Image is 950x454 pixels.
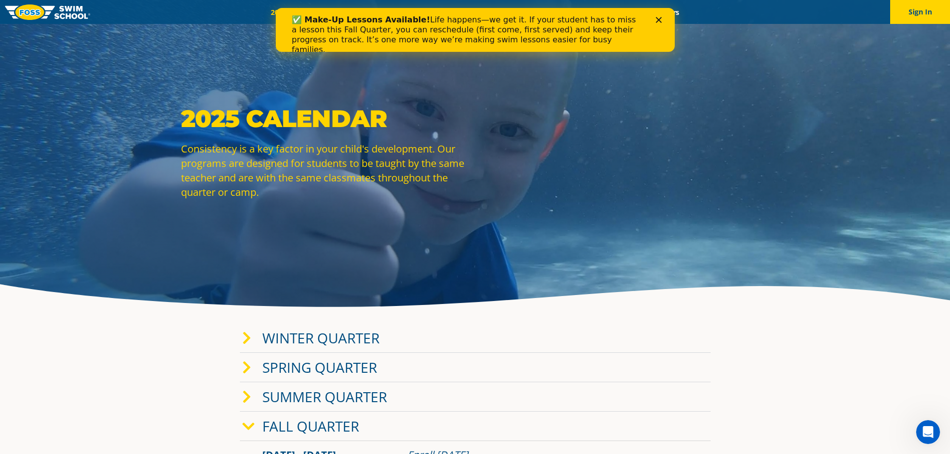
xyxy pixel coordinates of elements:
[262,328,380,347] a: Winter Quarter
[16,7,367,47] div: Life happens—we get it. If your student has to miss a lesson this Fall Quarter, you can reschedul...
[262,7,325,17] a: 2025 Calendar
[380,9,390,15] div: Close
[5,4,90,20] img: FOSS Swim School Logo
[615,7,646,17] a: Blog
[454,7,510,17] a: About FOSS
[181,142,470,199] p: Consistency is a key factor in your child's development. Our programs are designed for students t...
[510,7,615,17] a: Swim Like [PERSON_NAME]
[916,420,940,444] iframe: Intercom live chat
[181,104,387,133] strong: 2025 Calendar
[367,7,454,17] a: Swim Path® Program
[262,387,387,406] a: Summer Quarter
[646,7,688,17] a: Careers
[16,7,154,16] b: ✅ Make-Up Lessons Available!
[262,417,359,436] a: Fall Quarter
[276,8,675,52] iframe: Intercom live chat banner
[262,358,377,377] a: Spring Quarter
[325,7,367,17] a: Schools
